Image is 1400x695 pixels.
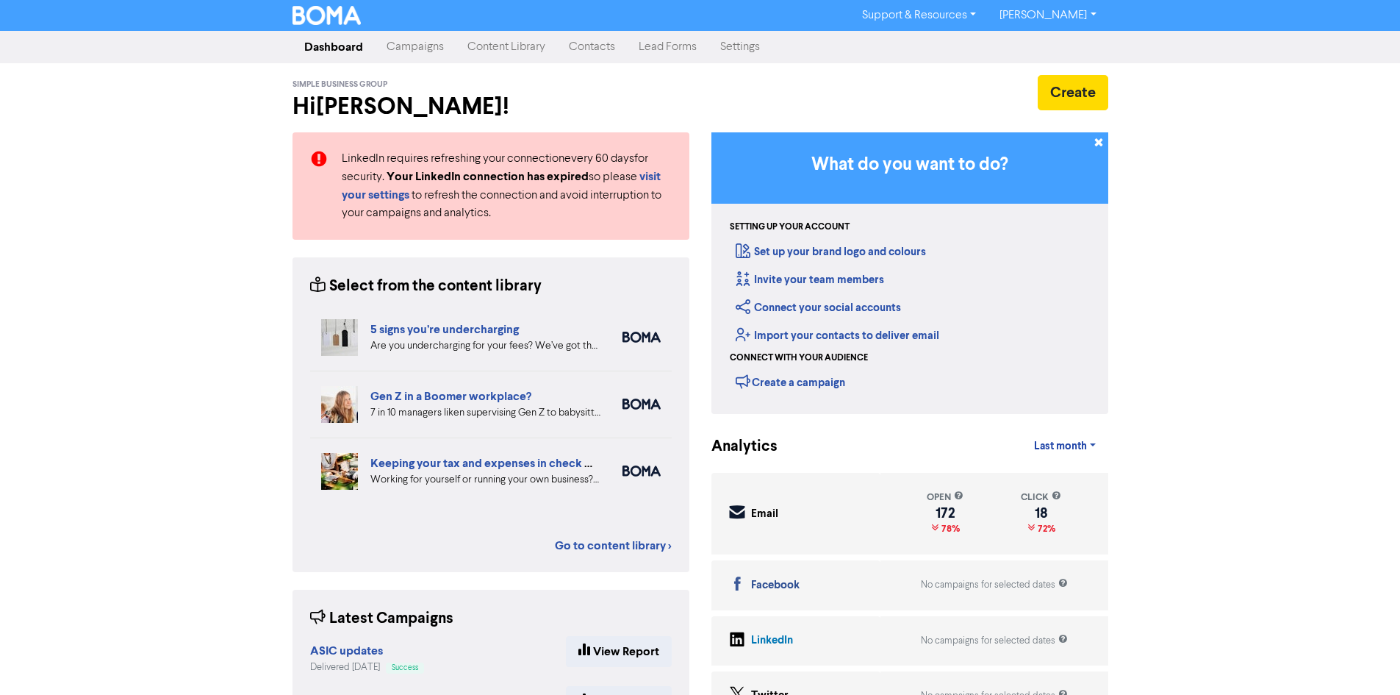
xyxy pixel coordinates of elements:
span: 78% [938,523,960,535]
a: [PERSON_NAME] [988,4,1108,27]
a: Dashboard [292,32,375,62]
div: Setting up your account [730,221,850,234]
div: LinkedIn [751,632,793,649]
a: Content Library [456,32,557,62]
img: boma_accounting [622,466,661,477]
a: ASIC updates [310,646,383,657]
div: Facebook [751,577,800,594]
strong: ASIC updates [310,644,383,658]
div: LinkedIn requires refreshing your connection every 60 days for security. so please to refresh the... [331,150,683,222]
span: Last month [1034,440,1087,453]
div: Email [751,506,778,523]
div: click [1021,491,1061,505]
div: Connect with your audience [730,352,868,365]
h2: Hi [PERSON_NAME] ! [292,93,689,121]
span: 72% [1035,523,1055,535]
div: 172 [927,507,963,519]
a: Gen Z in a Boomer workplace? [370,389,531,404]
a: Go to content library > [555,537,672,555]
a: Invite your team members [736,273,884,287]
a: View Report [566,636,672,667]
div: Create a campaign [736,371,845,393]
a: Settings [708,32,772,62]
span: Simple Business Group [292,79,387,90]
div: 18 [1021,507,1061,519]
a: Set up your brand logo and colours [736,245,926,259]
a: Lead Forms [627,32,708,62]
a: Import your contacts to deliver email [736,329,939,343]
img: boma_accounting [622,332,661,343]
a: visit your settings [342,171,661,202]
a: Keeping your tax and expenses in check when you are self-employed [370,456,734,471]
div: Latest Campaigns [310,607,453,630]
button: Create [1038,75,1108,110]
strong: Your LinkedIn connection has expired [387,169,589,184]
div: Are you undercharging for your fees? We’ve got the five warning signs that can help you diagnose ... [370,338,600,354]
img: BOMA Logo [292,6,362,25]
h3: What do you want to do? [733,154,1086,176]
a: Connect your social accounts [736,301,901,315]
div: Getting Started in BOMA [711,132,1108,414]
div: No campaigns for selected dates [921,578,1068,592]
div: Delivered [DATE] [310,660,424,674]
a: Campaigns [375,32,456,62]
div: Select from the content library [310,275,542,298]
a: Support & Resources [850,4,988,27]
img: boma [622,399,661,410]
div: No campaigns for selected dates [921,634,1068,648]
div: Working for yourself or running your own business? Setup robust systems for expenses & tax requir... [370,472,600,488]
iframe: Chat Widget [1216,536,1400,695]
div: Analytics [711,435,759,458]
div: 7 in 10 managers liken supervising Gen Z to babysitting or parenting. But is your people manageme... [370,405,600,421]
a: Contacts [557,32,627,62]
span: Success [392,664,418,671]
a: 5 signs you’re undercharging [370,322,519,337]
div: open [927,491,963,505]
a: Last month [1022,432,1108,461]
